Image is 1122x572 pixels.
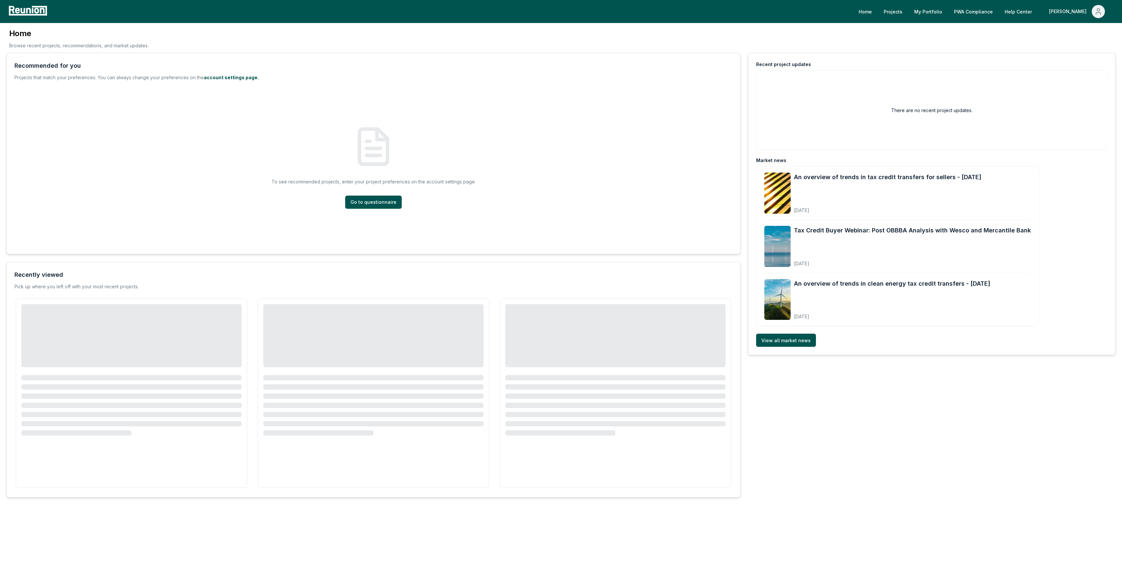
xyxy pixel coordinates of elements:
[204,75,259,80] a: account settings page.
[909,5,947,18] a: My Portfolio
[14,270,63,279] div: Recently viewed
[272,178,476,185] p: To see recommended projects, enter your project preferences on the account settings page.
[794,202,981,214] div: [DATE]
[794,255,1031,267] div: [DATE]
[794,226,1031,235] a: Tax Credit Buyer Webinar: Post OBBBA Analysis with Wesco and Mercantile Bank
[9,28,149,39] h3: Home
[853,5,877,18] a: Home
[345,196,402,209] a: Go to questionnaire
[853,5,1115,18] nav: Main
[764,279,791,320] img: An overview of trends in clean energy tax credit transfers - August 2025
[878,5,908,18] a: Projects
[756,61,811,68] div: Recent project updates
[794,173,981,182] a: An overview of trends in tax credit transfers for sellers - [DATE]
[14,283,139,290] div: Pick up where you left off with your most recent projects.
[9,42,149,49] p: Browse recent projects, recommendations, and market updates.
[794,279,990,288] a: An overview of trends in clean energy tax credit transfers - [DATE]
[999,5,1037,18] a: Help Center
[756,157,786,164] div: Market news
[756,334,816,347] a: View all market news
[14,61,81,70] div: Recommended for you
[14,75,204,80] span: Projects that match your preferences. You can always change your preferences on the
[1044,5,1110,18] button: [PERSON_NAME]
[949,5,998,18] a: PWA Compliance
[891,107,972,114] h2: There are no recent project updates.
[764,173,791,214] img: An overview of trends in tax credit transfers for sellers - September 2025
[1049,5,1089,18] div: [PERSON_NAME]
[794,308,990,320] div: [DATE]
[764,226,791,267] img: Tax Credit Buyer Webinar: Post OBBBA Analysis with Wesco and Mercantile Bank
